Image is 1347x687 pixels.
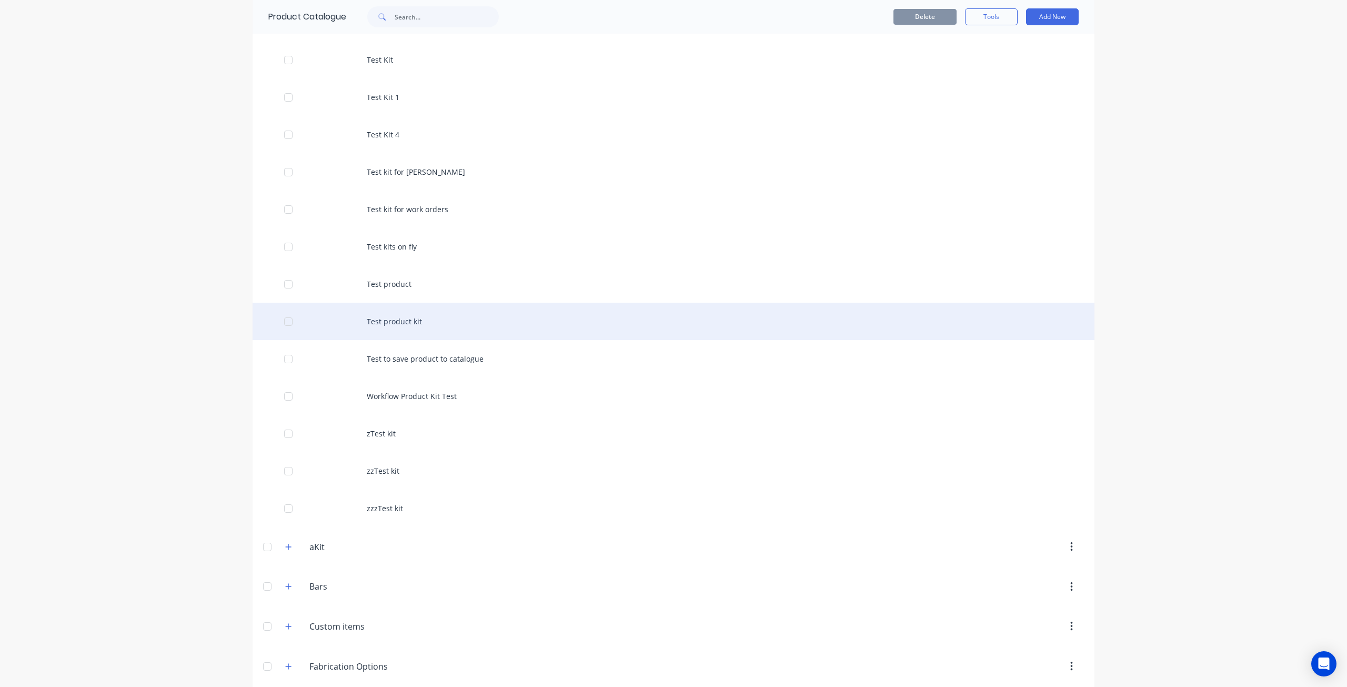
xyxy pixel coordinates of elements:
[253,415,1094,452] div: zTest kit
[253,490,1094,527] div: zzzTest kit
[893,9,957,25] button: Delete
[253,303,1094,340] div: Test product kit
[253,78,1094,116] div: Test Kit 1
[253,377,1094,415] div: Workflow Product Kit Test
[253,116,1094,153] div: Test Kit 4
[253,153,1094,191] div: Test kit for [PERSON_NAME]
[965,8,1018,25] button: Tools
[309,620,434,633] input: Enter category name
[1311,651,1336,676] div: Open Intercom Messenger
[395,6,499,27] input: Search...
[309,541,434,553] input: Enter category name
[1026,8,1079,25] button: Add New
[253,452,1094,490] div: zzTest kit
[253,340,1094,377] div: Test to save product to catalogue
[309,580,434,593] input: Enter category name
[253,191,1094,228] div: Test kit for work orders
[253,265,1094,303] div: Test product
[309,660,434,673] input: Enter category name
[253,41,1094,78] div: Test Kit
[253,228,1094,265] div: Test kits on fly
